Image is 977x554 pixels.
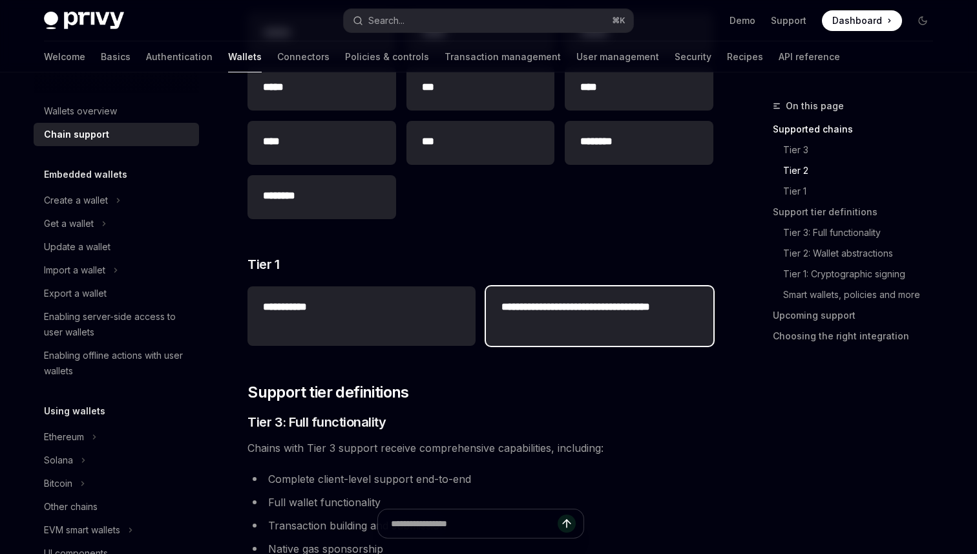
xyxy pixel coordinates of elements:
a: Choosing the right integration [773,326,943,346]
div: Other chains [44,499,98,515]
span: Dashboard [832,14,882,27]
span: Tier 1 [247,255,279,273]
a: Connectors [277,41,330,72]
span: Chains with Tier 3 support receive comprehensive capabilities, including: [247,439,713,457]
button: Send message [558,515,576,533]
a: Security [675,41,711,72]
span: Support tier definitions [247,382,409,403]
div: Update a wallet [44,239,110,255]
div: Create a wallet [44,193,108,208]
a: Tier 2 [783,160,943,181]
a: Enabling server-side access to user wallets [34,305,199,344]
a: Tier 3 [783,140,943,160]
h5: Embedded wallets [44,167,127,182]
a: Wallets overview [34,100,199,123]
button: Search...⌘K [344,9,633,32]
a: Welcome [44,41,85,72]
a: Policies & controls [345,41,429,72]
div: Bitcoin [44,476,72,491]
div: Get a wallet [44,216,94,231]
a: Dashboard [822,10,902,31]
a: Recipes [727,41,763,72]
div: Enabling server-side access to user wallets [44,309,191,340]
a: Supported chains [773,119,943,140]
span: ⌘ K [612,16,625,26]
a: Demo [730,14,755,27]
a: Other chains [34,495,199,518]
img: dark logo [44,12,124,30]
a: Upcoming support [773,305,943,326]
a: Tier 3: Full functionality [783,222,943,243]
div: Export a wallet [44,286,107,301]
a: Export a wallet [34,282,199,305]
button: Toggle dark mode [912,10,933,31]
a: Chain support [34,123,199,146]
li: Complete client-level support end-to-end [247,470,713,488]
a: Enabling offline actions with user wallets [34,344,199,383]
h5: Using wallets [44,403,105,419]
a: Update a wallet [34,235,199,259]
a: Support [771,14,806,27]
div: Chain support [44,127,109,142]
a: Transaction management [445,41,561,72]
a: Tier 1 [783,181,943,202]
a: Tier 2: Wallet abstractions [783,243,943,264]
div: Import a wallet [44,262,105,278]
div: Ethereum [44,429,84,445]
a: Tier 1: Cryptographic signing [783,264,943,284]
span: Tier 3: Full functionality [247,413,386,431]
div: Search... [368,13,404,28]
span: On this page [786,98,844,114]
a: Basics [101,41,131,72]
a: Authentication [146,41,213,72]
div: Solana [44,453,73,468]
div: Enabling offline actions with user wallets [44,348,191,379]
div: EVM smart wallets [44,522,120,538]
li: Full wallet functionality [247,493,713,511]
div: Wallets overview [44,103,117,119]
a: Support tier definitions [773,202,943,222]
a: Wallets [228,41,262,72]
a: API reference [779,41,840,72]
a: Smart wallets, policies and more [783,284,943,305]
a: User management [576,41,659,72]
